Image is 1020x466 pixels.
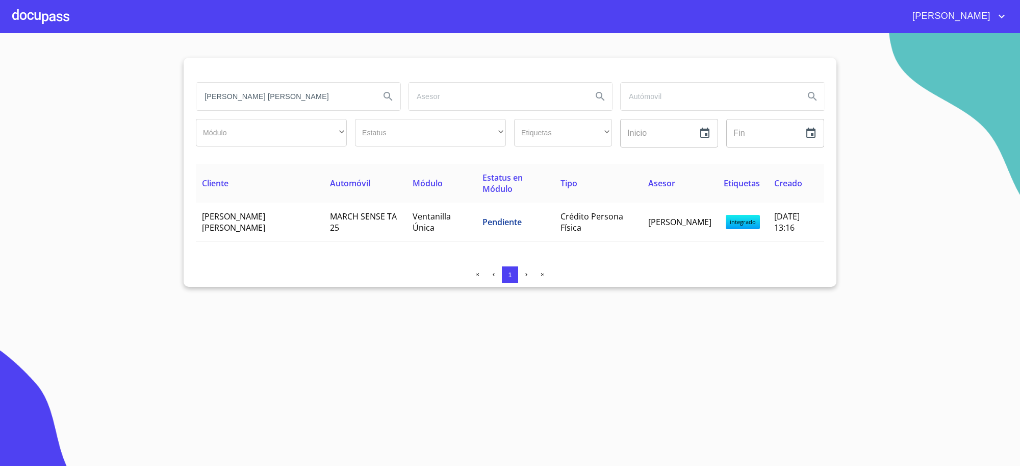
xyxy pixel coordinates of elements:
span: Tipo [560,178,577,189]
span: Módulo [413,178,443,189]
span: Cliente [202,178,228,189]
button: Search [800,84,825,109]
span: [DATE] 13:16 [774,211,800,233]
span: integrado [726,215,760,229]
span: Etiquetas [724,178,760,189]
span: Ventanilla Única [413,211,451,233]
span: Creado [774,178,802,189]
input: search [409,83,584,110]
button: 1 [502,266,518,283]
span: Asesor [648,178,675,189]
button: Search [588,84,613,109]
div: ​ [355,119,506,146]
button: Search [376,84,400,109]
span: [PERSON_NAME] [905,8,996,24]
span: MARCH SENSE TA 25 [330,211,397,233]
div: ​ [196,119,347,146]
input: search [196,83,372,110]
input: search [621,83,796,110]
div: ​ [514,119,612,146]
span: Automóvil [330,178,370,189]
button: account of current user [905,8,1008,24]
span: Estatus en Módulo [482,172,523,194]
span: Pendiente [482,216,522,228]
span: [PERSON_NAME] [PERSON_NAME] [202,211,265,233]
span: [PERSON_NAME] [648,216,711,228]
span: Crédito Persona Física [560,211,623,233]
span: 1 [508,271,512,279]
